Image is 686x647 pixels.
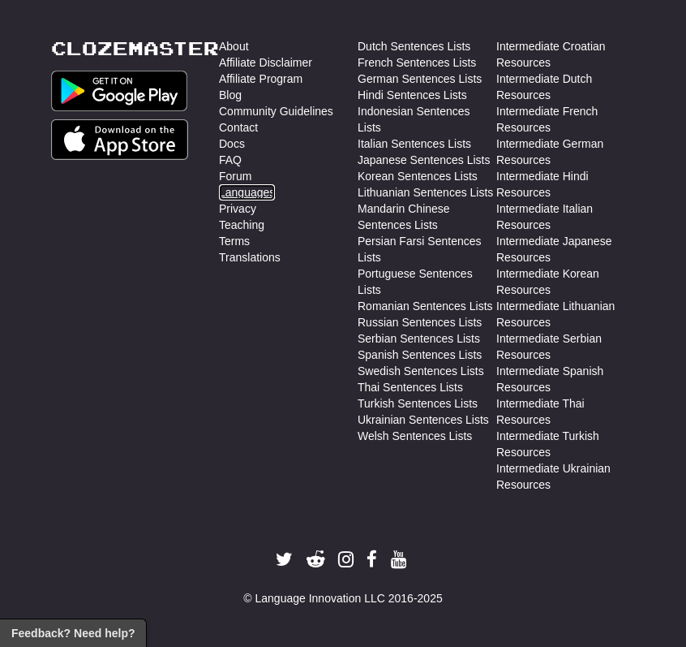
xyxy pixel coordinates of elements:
a: Terms [219,233,250,249]
div: © Language Innovation LLC 2016-2025 [51,590,635,606]
a: Romanian Sentences Lists [358,298,493,314]
a: Intermediate Turkish Resources [496,428,635,460]
a: Intermediate Spanish Resources [496,363,635,395]
a: Languages [219,184,275,201]
a: Privacy [219,201,256,217]
a: Intermediate Korean Resources [496,265,635,298]
a: Intermediate Croatian Resources [496,38,635,71]
a: Intermediate French Resources [496,103,635,136]
a: Ukrainian Sentences Lists [358,412,489,428]
a: Contact [219,119,258,136]
a: Affiliate Program [219,71,302,87]
a: Welsh Sentences Lists [358,428,472,444]
a: German Sentences Lists [358,71,482,87]
a: Translations [219,249,281,265]
a: Docs [219,136,245,152]
a: FAQ [219,152,242,168]
a: Hindi Sentences Lists [358,87,467,103]
a: Teaching [219,217,264,233]
img: Get it on Google Play [51,71,187,111]
a: Intermediate Lithuanian Resources [496,298,635,330]
a: Italian Sentences Lists [358,136,471,152]
a: Intermediate Dutch Resources [496,71,635,103]
a: Spanish Sentences Lists [358,347,482,363]
a: Blog [219,87,242,103]
img: Get it on App Store [51,119,188,160]
a: Forum [219,168,251,184]
a: Indonesian Sentences Lists [358,103,496,136]
a: Intermediate Italian Resources [496,201,635,233]
a: Intermediate Serbian Resources [496,330,635,363]
a: Russian Sentences Lists [358,314,482,330]
a: Portuguese Sentences Lists [358,265,496,298]
a: Intermediate Japanese Resources [496,233,635,265]
a: Intermediate Hindi Resources [496,168,635,201]
a: Korean Sentences Lists [358,168,478,184]
a: Persian Farsi Sentences Lists [358,233,496,265]
a: Intermediate Thai Resources [496,395,635,428]
a: Japanese Sentences Lists [358,152,490,168]
a: Swedish Sentences Lists [358,363,484,379]
a: Thai Sentences Lists [358,379,463,395]
a: French Sentences Lists [358,54,476,71]
a: Lithuanian Sentences Lists [358,184,493,201]
a: Intermediate Ukrainian Resources [496,460,635,493]
a: Intermediate German Resources [496,136,635,168]
a: Dutch Sentences Lists [358,38,470,54]
a: Clozemaster [51,38,219,58]
span: Open feedback widget [11,625,135,641]
a: Affiliate Disclaimer [219,54,312,71]
a: Mandarin Chinese Sentences Lists [358,201,496,233]
a: Turkish Sentences Lists [358,395,478,412]
a: About [219,38,249,54]
a: Community Guidelines [219,103,333,119]
a: Serbian Sentences Lists [358,330,480,347]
